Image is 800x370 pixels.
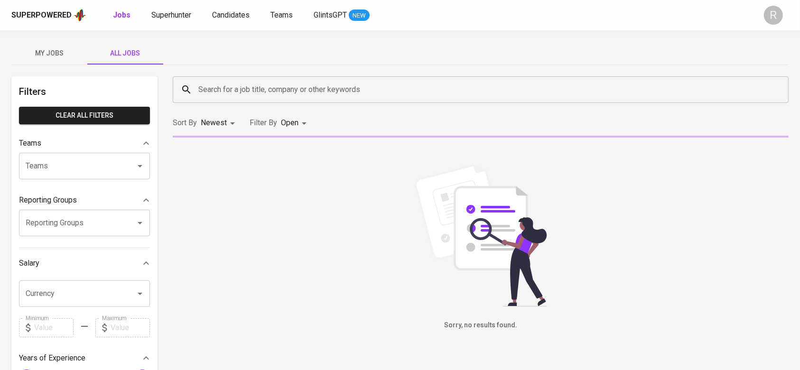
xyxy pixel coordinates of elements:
h6: Filters [19,84,150,99]
button: Open [133,216,147,230]
div: Superpowered [11,10,72,21]
input: Value [34,318,74,337]
a: Jobs [113,9,132,21]
span: Superhunter [151,10,191,19]
span: Teams [270,10,293,19]
b: Jobs [113,10,130,19]
p: Newest [201,117,227,129]
span: All Jobs [93,47,158,59]
a: Teams [270,9,295,21]
span: Open [281,118,298,127]
div: Open [281,114,310,132]
span: My Jobs [17,47,82,59]
div: Years of Experience [19,349,150,368]
span: Clear All filters [27,110,142,121]
img: file_searching.svg [409,164,552,306]
div: R [764,6,783,25]
a: Superhunter [151,9,193,21]
button: Open [133,287,147,300]
img: app logo [74,8,86,22]
p: Reporting Groups [19,194,77,206]
span: Candidates [212,10,250,19]
p: Sort By [173,117,197,129]
span: GlintsGPT [314,10,347,19]
button: Open [133,159,147,173]
div: Newest [201,114,238,132]
div: Teams [19,134,150,153]
span: NEW [349,11,370,20]
input: Value [111,318,150,337]
div: Reporting Groups [19,191,150,210]
p: Teams [19,138,41,149]
h6: Sorry, no results found. [173,320,789,331]
p: Salary [19,258,39,269]
a: Superpoweredapp logo [11,8,86,22]
p: Filter By [250,117,277,129]
a: Candidates [212,9,251,21]
button: Clear All filters [19,107,150,124]
p: Years of Experience [19,352,85,364]
div: Salary [19,254,150,273]
a: GlintsGPT NEW [314,9,370,21]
